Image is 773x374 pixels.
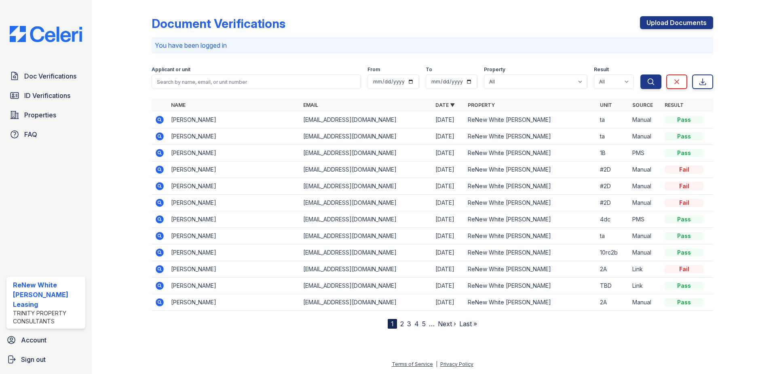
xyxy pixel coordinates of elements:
span: Sign out [21,355,46,364]
td: [PERSON_NAME] [168,161,300,178]
a: Upload Documents [640,16,713,29]
td: [PERSON_NAME] [168,244,300,261]
span: Account [21,335,46,345]
td: ReNew White [PERSON_NAME] [465,128,597,145]
td: [EMAIL_ADDRESS][DOMAIN_NAME] [300,178,432,195]
td: [EMAIL_ADDRESS][DOMAIN_NAME] [300,294,432,311]
div: Pass [665,298,703,306]
td: ReNew White [PERSON_NAME] [465,294,597,311]
label: From [367,66,380,73]
button: Sign out [3,351,89,368]
td: Manual [629,195,661,211]
a: 3 [407,320,411,328]
a: Last » [459,320,477,328]
td: [EMAIL_ADDRESS][DOMAIN_NAME] [300,261,432,278]
label: To [426,66,432,73]
td: [DATE] [432,294,465,311]
td: [PERSON_NAME] [168,145,300,161]
td: ReNew White [PERSON_NAME] [465,178,597,195]
span: … [429,319,435,329]
td: [PERSON_NAME] [168,278,300,294]
td: ReNew White [PERSON_NAME] [465,112,597,128]
a: Unit [600,102,612,108]
td: [EMAIL_ADDRESS][DOMAIN_NAME] [300,161,432,178]
td: [DATE] [432,211,465,228]
td: Manual [629,161,661,178]
td: ReNew White [PERSON_NAME] [465,228,597,244]
div: Pass [665,282,703,290]
td: [EMAIL_ADDRESS][DOMAIN_NAME] [300,112,432,128]
td: [EMAIL_ADDRESS][DOMAIN_NAME] [300,211,432,228]
img: CE_Logo_Blue-a8612792a0a2168367f1c8372b55b34899dd931a85d93a1a3d3e32e68fde9ad4.png [3,26,89,42]
a: FAQ [6,126,85,142]
td: #2D [597,161,629,178]
p: You have been logged in [155,40,710,50]
div: Fail [665,265,703,273]
div: Pass [665,149,703,157]
td: [PERSON_NAME] [168,261,300,278]
a: Properties [6,107,85,123]
td: 2A [597,261,629,278]
td: 4dc [597,211,629,228]
td: [EMAIL_ADDRESS][DOMAIN_NAME] [300,128,432,145]
td: Link [629,261,661,278]
td: ReNew White [PERSON_NAME] [465,161,597,178]
td: [EMAIL_ADDRESS][DOMAIN_NAME] [300,195,432,211]
a: Result [665,102,684,108]
td: [PERSON_NAME] [168,112,300,128]
div: Pass [665,249,703,257]
a: Name [171,102,186,108]
div: Trinity Property Consultants [13,309,82,325]
div: Fail [665,182,703,190]
a: 5 [422,320,426,328]
a: 2 [400,320,404,328]
div: Fail [665,199,703,207]
td: [PERSON_NAME] [168,178,300,195]
div: ReNew White [PERSON_NAME] Leasing [13,280,82,309]
a: Date ▼ [435,102,455,108]
td: ta [597,112,629,128]
div: Pass [665,215,703,223]
td: [EMAIL_ADDRESS][DOMAIN_NAME] [300,278,432,294]
td: [DATE] [432,145,465,161]
td: [EMAIL_ADDRESS][DOMAIN_NAME] [300,228,432,244]
td: Manual [629,112,661,128]
td: 2A [597,294,629,311]
a: Terms of Service [392,361,433,367]
td: ReNew White [PERSON_NAME] [465,261,597,278]
td: [DATE] [432,261,465,278]
div: Document Verifications [152,16,285,31]
td: [DATE] [432,278,465,294]
a: Doc Verifications [6,68,85,84]
td: [DATE] [432,244,465,261]
div: | [436,361,437,367]
td: Manual [629,228,661,244]
td: [PERSON_NAME] [168,195,300,211]
label: Property [484,66,505,73]
td: [DATE] [432,128,465,145]
td: [DATE] [432,195,465,211]
td: 10rc2b [597,244,629,261]
span: FAQ [24,130,37,139]
a: ID Verifications [6,87,85,104]
td: Link [629,278,661,294]
td: [DATE] [432,161,465,178]
td: ReNew White [PERSON_NAME] [465,244,597,261]
td: #2D [597,178,629,195]
td: 1B [597,145,629,161]
a: Property [468,102,495,108]
td: [EMAIL_ADDRESS][DOMAIN_NAME] [300,244,432,261]
span: ID Verifications [24,91,70,100]
td: ReNew White [PERSON_NAME] [465,195,597,211]
span: Doc Verifications [24,71,76,81]
div: Fail [665,166,703,174]
td: Manual [629,178,661,195]
td: ReNew White [PERSON_NAME] [465,278,597,294]
a: Next › [438,320,456,328]
div: Pass [665,116,703,124]
td: [DATE] [432,178,465,195]
td: [PERSON_NAME] [168,294,300,311]
td: [EMAIL_ADDRESS][DOMAIN_NAME] [300,145,432,161]
td: [DATE] [432,228,465,244]
td: [PERSON_NAME] [168,211,300,228]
